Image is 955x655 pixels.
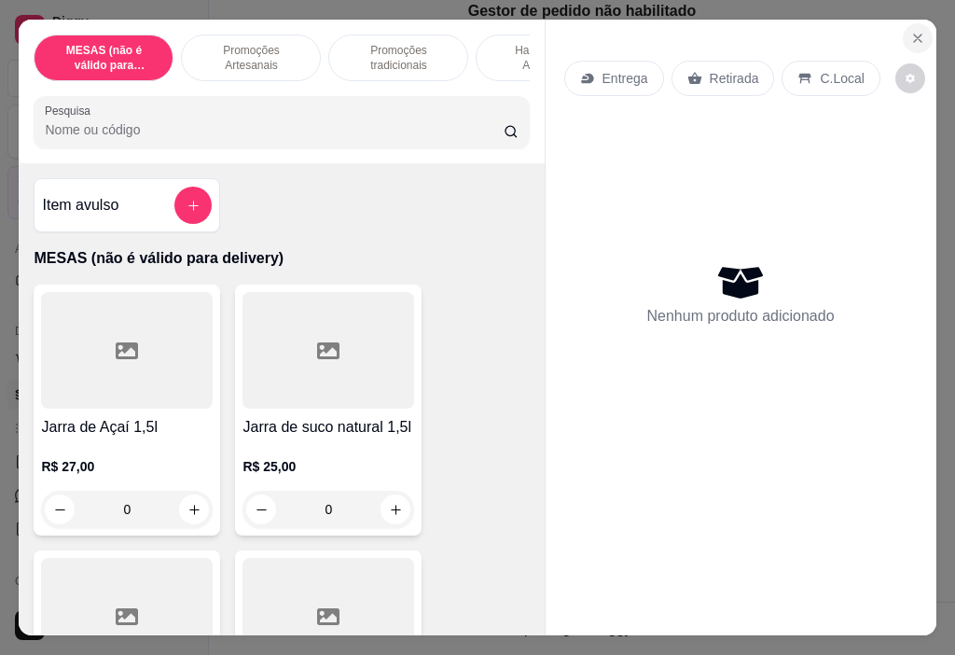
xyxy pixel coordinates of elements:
p: Entrega [602,69,648,88]
p: C.Local [820,69,864,88]
h4: Jarra de Açaí 1,5l [41,416,213,439]
p: Hambúrguer Artesanal [491,43,600,73]
p: R$ 25,00 [242,457,414,476]
button: decrease-product-quantity [895,63,925,93]
p: MESAS (não é válido para delivery) [34,247,529,270]
h4: Item avulso [42,194,118,216]
p: Promoções Artesanais [197,43,305,73]
button: Close [903,23,933,53]
p: Promoções tradicionais [344,43,452,73]
h4: Jarra de suco natural 1,5l [242,416,414,439]
input: Pesquisa [45,120,504,139]
p: MESAS (não é válido para delivery) [49,43,158,73]
p: Retirada [710,69,759,88]
label: Pesquisa [45,103,97,118]
p: R$ 27,00 [41,457,213,476]
button: add-separate-item [174,187,212,224]
p: Nenhum produto adicionado [647,305,835,327]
